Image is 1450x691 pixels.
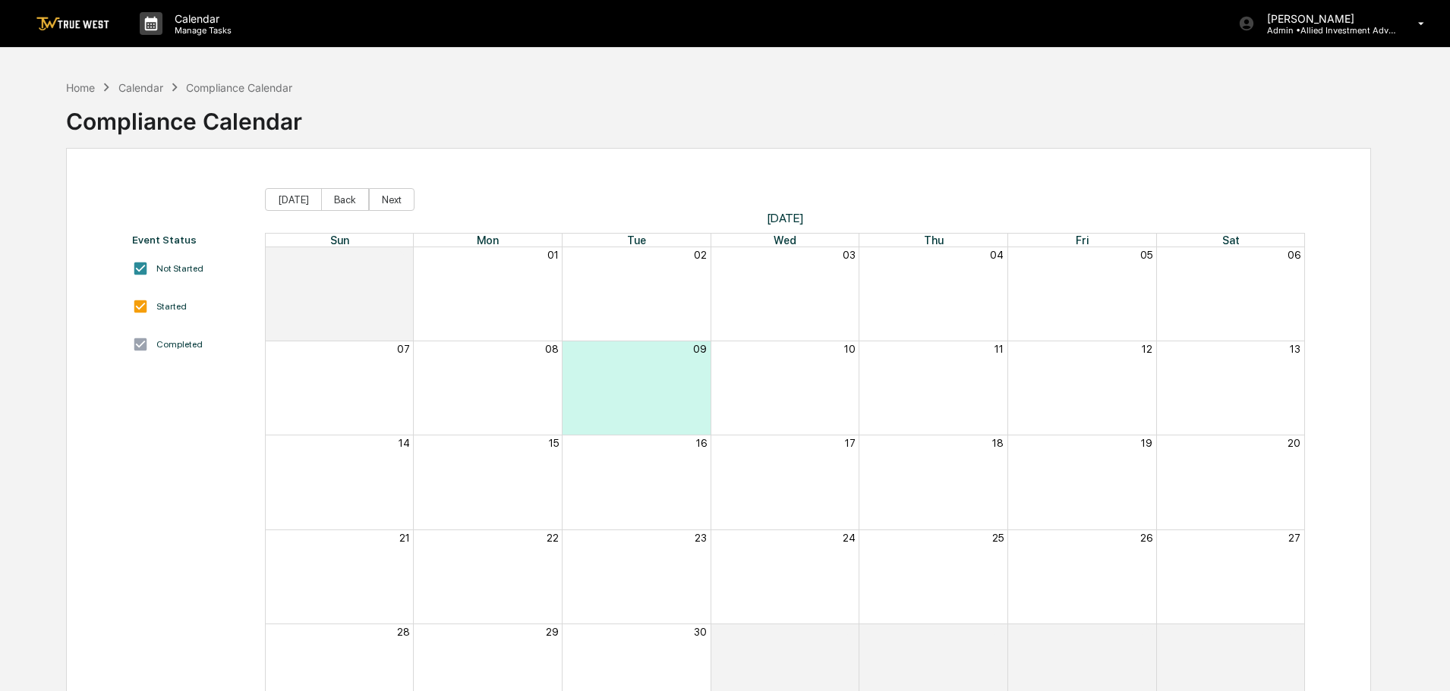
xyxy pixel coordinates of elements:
[397,343,410,355] button: 07
[265,211,1306,225] span: [DATE]
[843,532,856,544] button: 24
[399,437,410,449] button: 14
[1140,532,1152,544] button: 26
[1288,532,1300,544] button: 27
[695,532,707,544] button: 23
[66,81,95,94] div: Home
[845,437,856,449] button: 17
[397,626,410,638] button: 28
[844,343,856,355] button: 10
[774,234,796,247] span: Wed
[369,188,415,211] button: Next
[265,188,322,211] button: [DATE]
[1141,437,1152,449] button: 19
[156,301,187,312] div: Started
[1288,249,1300,261] button: 06
[545,343,559,355] button: 08
[924,234,944,247] span: Thu
[186,81,292,94] div: Compliance Calendar
[694,626,707,638] button: 30
[995,343,1004,355] button: 11
[844,626,856,638] button: 01
[549,437,559,449] button: 15
[1140,249,1152,261] button: 05
[162,25,239,36] p: Manage Tasks
[991,626,1004,638] button: 02
[1140,626,1152,638] button: 03
[36,17,109,31] img: logo
[1290,343,1300,355] button: 13
[66,96,302,135] div: Compliance Calendar
[156,263,203,274] div: Not Started
[1288,437,1300,449] button: 20
[694,249,707,261] button: 02
[990,249,1004,261] button: 04
[1255,12,1396,25] p: [PERSON_NAME]
[1142,343,1152,355] button: 12
[477,234,499,247] span: Mon
[156,339,203,350] div: Completed
[162,12,239,25] p: Calendar
[132,234,250,246] div: Event Status
[321,188,369,211] button: Back
[546,626,559,638] button: 29
[547,532,559,544] button: 22
[992,437,1004,449] button: 18
[1222,234,1240,247] span: Sat
[330,234,349,247] span: Sun
[547,249,559,261] button: 01
[399,532,410,544] button: 21
[399,249,410,261] button: 31
[693,343,707,355] button: 09
[1076,234,1089,247] span: Fri
[992,532,1004,544] button: 25
[1287,626,1300,638] button: 04
[627,234,646,247] span: Tue
[1255,25,1396,36] p: Admin • Allied Investment Advisors
[696,437,707,449] button: 16
[843,249,856,261] button: 03
[118,81,163,94] div: Calendar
